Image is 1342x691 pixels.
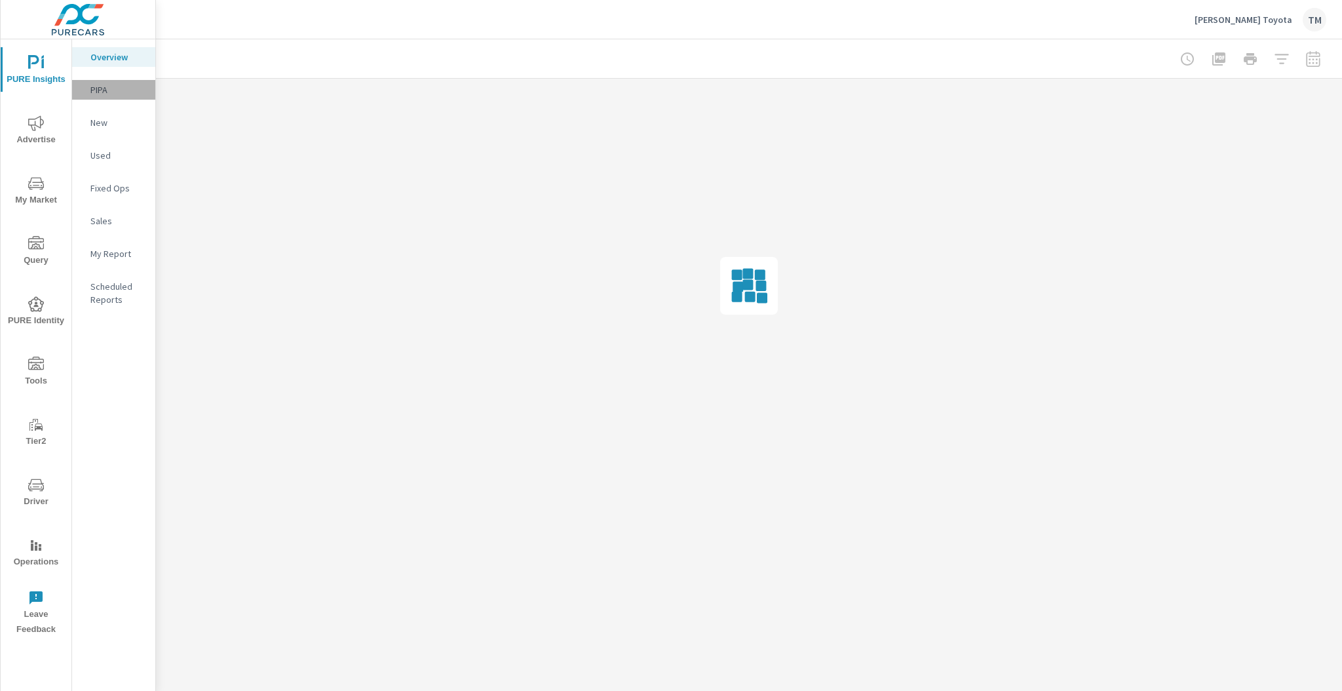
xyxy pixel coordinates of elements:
[90,83,145,96] p: PIPA
[5,417,67,449] span: Tier2
[72,178,155,198] div: Fixed Ops
[1195,14,1292,26] p: [PERSON_NAME] Toyota
[72,146,155,165] div: Used
[5,477,67,509] span: Driver
[5,55,67,87] span: PURE Insights
[90,116,145,129] p: New
[72,113,155,132] div: New
[90,149,145,162] p: Used
[72,80,155,100] div: PIPA
[1303,8,1326,31] div: TM
[90,280,145,306] p: Scheduled Reports
[90,247,145,260] p: My Report
[72,211,155,231] div: Sales
[5,115,67,148] span: Advertise
[5,590,67,637] span: Leave Feedback
[90,50,145,64] p: Overview
[72,47,155,67] div: Overview
[1,39,71,642] div: nav menu
[90,182,145,195] p: Fixed Ops
[5,236,67,268] span: Query
[90,214,145,227] p: Sales
[5,176,67,208] span: My Market
[72,244,155,264] div: My Report
[5,538,67,570] span: Operations
[5,296,67,328] span: PURE Identity
[72,277,155,309] div: Scheduled Reports
[5,357,67,389] span: Tools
